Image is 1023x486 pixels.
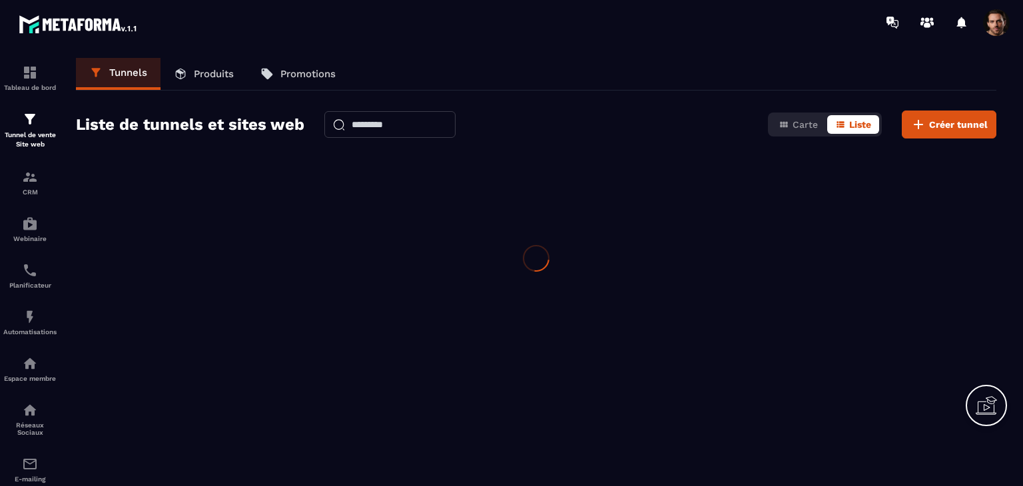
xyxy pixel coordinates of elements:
img: email [22,456,38,472]
a: formationformationCRM [3,159,57,206]
img: formation [22,169,38,185]
a: automationsautomationsEspace membre [3,346,57,392]
img: automations [22,216,38,232]
p: Automatisations [3,328,57,336]
p: Tableau de bord [3,84,57,91]
p: Espace membre [3,375,57,382]
a: Produits [161,58,247,90]
p: Produits [194,68,234,80]
p: Tunnel de vente Site web [3,130,57,149]
p: Tunnels [109,67,147,79]
span: Carte [793,119,818,130]
p: Promotions [280,68,336,80]
button: Carte [771,115,826,134]
button: Liste [827,115,879,134]
img: scheduler [22,262,38,278]
img: formation [22,65,38,81]
img: formation [22,111,38,127]
a: automationsautomationsAutomatisations [3,299,57,346]
button: Créer tunnel [902,111,996,138]
p: Webinaire [3,235,57,242]
a: schedulerschedulerPlanificateur [3,252,57,299]
span: Liste [849,119,871,130]
p: E-mailing [3,475,57,483]
p: CRM [3,188,57,196]
a: formationformationTableau de bord [3,55,57,101]
a: Tunnels [76,58,161,90]
img: social-network [22,402,38,418]
span: Créer tunnel [929,118,988,131]
a: automationsautomationsWebinaire [3,206,57,252]
img: automations [22,356,38,371]
img: automations [22,309,38,325]
a: Promotions [247,58,349,90]
a: social-networksocial-networkRéseaux Sociaux [3,392,57,446]
a: formationformationTunnel de vente Site web [3,101,57,159]
h2: Liste de tunnels et sites web [76,111,304,138]
p: Réseaux Sociaux [3,421,57,436]
img: logo [19,12,139,36]
p: Planificateur [3,282,57,289]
